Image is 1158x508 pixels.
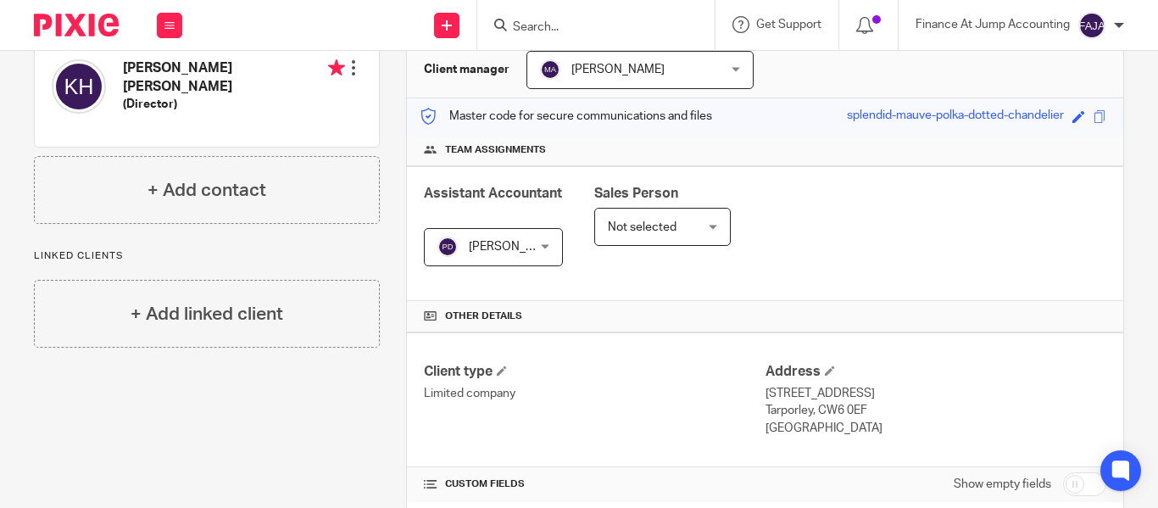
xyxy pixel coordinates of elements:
h5: (Director) [123,96,345,113]
img: svg%3E [540,59,560,80]
p: Tarporley, CW6 0EF [766,402,1106,419]
img: Pixie [34,14,119,36]
input: Search [511,20,664,36]
span: [PERSON_NAME] [571,64,665,75]
span: [PERSON_NAME] [469,241,562,253]
h4: [PERSON_NAME] [PERSON_NAME] [123,59,345,96]
span: Assistant Accountant [424,187,562,200]
span: Team assignments [445,143,546,157]
h4: Address [766,363,1106,381]
span: Get Support [756,19,821,31]
h3: Client manager [424,61,509,78]
div: splendid-mauve-polka-dotted-chandelier [847,107,1064,126]
p: [GEOGRAPHIC_DATA] [766,420,1106,437]
p: Limited company [424,385,765,402]
img: svg%3E [437,237,458,257]
span: Not selected [608,221,676,233]
span: Other details [445,310,522,323]
h4: + Add linked client [131,301,283,327]
label: Show empty fields [954,476,1051,493]
p: Finance At Jump Accounting [916,16,1070,33]
h4: Client type [424,363,765,381]
p: Linked clients [34,249,380,263]
i: Primary [328,59,345,76]
p: [STREET_ADDRESS] [766,385,1106,402]
img: svg%3E [52,59,106,114]
h4: CUSTOM FIELDS [424,477,765,491]
h4: + Add contact [148,177,266,204]
span: Sales Person [594,187,678,200]
p: Master code for secure communications and files [420,108,712,125]
img: svg%3E [1078,12,1105,39]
